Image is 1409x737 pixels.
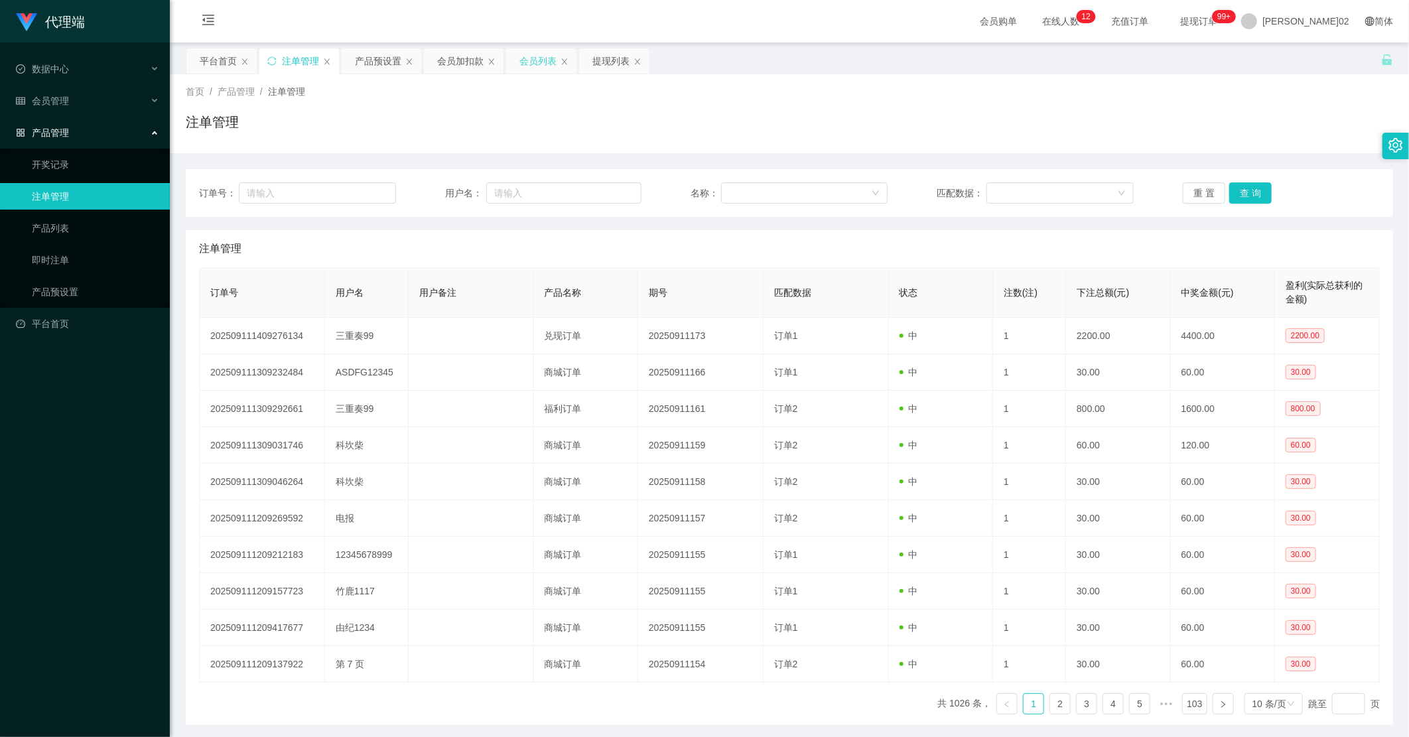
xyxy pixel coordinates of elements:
td: 60.00 [1171,354,1275,391]
font: 在线人数 [1042,16,1079,27]
td: 福利订单 [534,391,638,427]
a: 开奖记录 [32,151,159,178]
font: 数据中心 [32,64,69,74]
i: 图标： 同步 [267,56,277,66]
button: 重 置 [1183,182,1225,204]
td: 科坎柴 [325,427,409,464]
td: 20250911166 [638,354,764,391]
div: 会员列表 [519,48,557,74]
sup: 12 [1077,10,1096,23]
span: / [260,86,263,97]
span: 订单号： [199,186,239,200]
td: 1 [993,646,1066,683]
td: 20250911157 [638,500,764,537]
span: 60.00 [1286,438,1316,452]
td: 第 7 页 [325,646,409,683]
font: 中 [909,549,918,560]
div: 10 条/页 [1252,694,1286,714]
span: 订单2 [774,440,798,450]
font: 提现订单 [1180,16,1217,27]
td: 202509111309232484 [200,354,325,391]
span: 订单2 [774,513,798,523]
li: 5 [1129,693,1150,714]
td: 12345678999 [325,537,409,573]
span: 订单1 [774,330,798,341]
font: 中 [909,586,918,596]
span: 800.00 [1286,401,1321,416]
td: 60.00 [1171,646,1275,683]
td: 1 [993,610,1066,646]
td: 202509111309031746 [200,427,325,464]
span: 用户名： [445,186,486,200]
li: 下一页 [1213,693,1234,714]
sup: 1165 [1212,10,1236,23]
td: 商城订单 [534,537,638,573]
td: 30.00 [1066,537,1170,573]
span: 中奖金额(元) [1181,287,1234,298]
li: 上一页 [996,693,1018,714]
span: 下注总额(元) [1077,287,1129,298]
td: 1 [993,391,1066,427]
a: 103 [1183,694,1206,714]
a: 5 [1130,694,1150,714]
i: 图标： 向下 [872,189,880,198]
div: 产品预设置 [355,48,401,74]
span: 首页 [186,86,204,97]
font: 会员管理 [32,96,69,106]
a: 产品预设置 [32,279,159,305]
input: 请输入 [239,182,396,204]
p: 2 [1086,10,1091,23]
font: 中 [909,367,918,377]
span: 30.00 [1286,584,1316,598]
i: 图标： 关闭 [241,58,249,66]
span: 30.00 [1286,365,1316,379]
span: ••• [1156,693,1177,714]
td: 由纪1234 [325,610,409,646]
i: 图标： 设置 [1388,138,1403,153]
td: 20250911155 [638,610,764,646]
td: 1 [993,354,1066,391]
td: 4400.00 [1171,318,1275,354]
li: 2 [1049,693,1071,714]
td: 20250911154 [638,646,764,683]
span: 订单1 [774,586,798,596]
font: 中 [909,476,918,487]
td: 兑现订单 [534,318,638,354]
span: 注单管理 [199,241,241,257]
td: 商城订单 [534,610,638,646]
i: 图标： menu-fold [186,1,231,43]
span: 2200.00 [1286,328,1325,343]
p: 1 [1082,10,1087,23]
td: 120.00 [1171,427,1275,464]
td: 20250911158 [638,464,764,500]
td: 202509111209157723 [200,573,325,610]
a: 图标： 仪表板平台首页 [16,310,159,337]
td: 202509111409276134 [200,318,325,354]
i: 图标： check-circle-o [16,64,25,74]
div: 注单管理 [282,48,319,74]
td: ASDFG12345 [325,354,409,391]
span: 30.00 [1286,474,1316,489]
span: 期号 [649,287,667,298]
td: 202509111209137922 [200,646,325,683]
i: 图标： AppStore-O [16,128,25,137]
a: 代理端 [16,16,85,27]
div: 会员加扣款 [437,48,484,74]
td: 三重奏99 [325,391,409,427]
span: 30.00 [1286,657,1316,671]
td: 电报 [325,500,409,537]
td: 科坎柴 [325,464,409,500]
span: 匹配数据 [774,287,811,298]
td: 202509111209212183 [200,537,325,573]
td: 30.00 [1066,464,1170,500]
span: 产品管理 [218,86,255,97]
a: 注单管理 [32,183,159,210]
font: 中 [909,513,918,523]
span: 状态 [900,287,918,298]
a: 4 [1103,694,1123,714]
td: 60.00 [1066,427,1170,464]
td: 60.00 [1171,573,1275,610]
td: 30.00 [1066,500,1170,537]
i: 图标： 关闭 [561,58,569,66]
li: 3 [1076,693,1097,714]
